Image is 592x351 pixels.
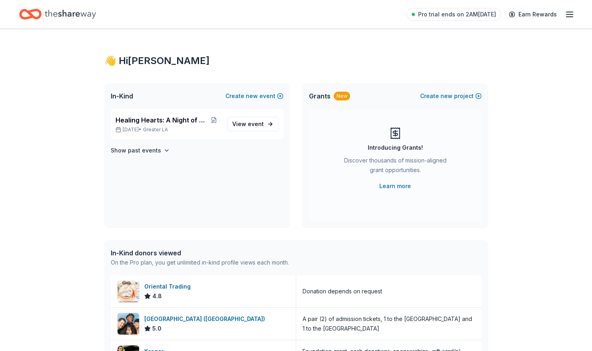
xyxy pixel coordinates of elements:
span: Grants [309,91,331,101]
span: In-Kind [111,91,133,101]
div: On the Pro plan, you get unlimited in-kind profile views each month. [111,258,289,267]
h4: Show past events [111,146,161,155]
div: Donation depends on request [303,287,382,296]
a: Earn Rewards [504,7,562,22]
span: Greater LA [143,126,168,133]
img: Image for Hollywood Wax Museum (Hollywood) [118,313,139,335]
button: Createnewevent [225,91,283,101]
span: event [248,120,264,127]
button: Createnewproject [420,91,482,101]
span: new [246,91,258,101]
div: Oriental Trading [144,282,194,291]
div: Discover thousands of mission-aligned grant opportunities. [341,156,450,178]
span: new [441,91,452,101]
span: 5.0 [152,324,161,333]
div: New [334,92,350,100]
button: Show past events [111,146,170,155]
span: View [232,119,264,129]
img: Image for Oriental Trading [118,281,139,302]
div: In-Kind donors viewed [111,248,289,258]
div: A pair (2) of admission tickets, 1 to the [GEOGRAPHIC_DATA] and 1 to the [GEOGRAPHIC_DATA] [303,314,475,333]
a: Home [19,5,96,24]
span: 4.8 [152,291,162,301]
span: Healing Hearts: A Night of Gratitude [116,115,208,125]
a: Pro trial ends on 2AM[DATE] [407,8,501,21]
span: Pro trial ends on 2AM[DATE] [418,10,496,19]
div: 👋 Hi [PERSON_NAME] [104,54,488,67]
a: View event [227,117,279,131]
a: Learn more [379,181,411,191]
div: Introducing Grants! [368,143,423,152]
div: [GEOGRAPHIC_DATA] ([GEOGRAPHIC_DATA]) [144,314,268,324]
p: [DATE] • [116,126,221,133]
